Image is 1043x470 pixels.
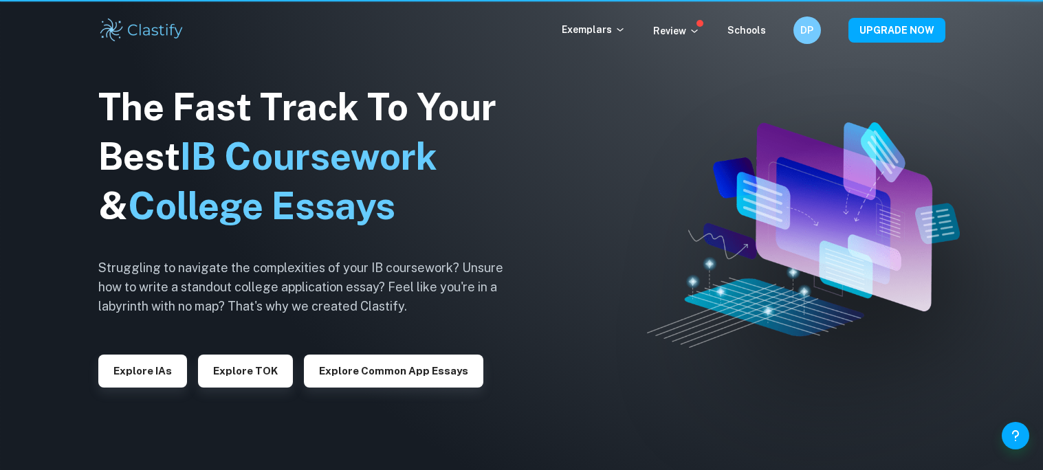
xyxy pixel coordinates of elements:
[198,355,293,388] button: Explore TOK
[1002,422,1029,449] button: Help and Feedback
[647,122,959,348] img: Clastify hero
[98,355,187,388] button: Explore IAs
[98,82,525,231] h1: The Fast Track To Your Best &
[562,22,626,37] p: Exemplars
[727,25,766,36] a: Schools
[653,23,700,38] p: Review
[304,363,483,377] a: Explore Common App essays
[98,258,525,316] h6: Struggling to navigate the complexities of your IB coursework? Unsure how to write a standout col...
[98,363,187,377] a: Explore IAs
[793,16,821,44] button: DP
[180,135,437,178] span: IB Coursework
[98,16,186,44] img: Clastify logo
[128,184,395,227] span: College Essays
[848,18,945,43] button: UPGRADE NOW
[198,363,293,377] a: Explore TOK
[799,23,815,38] h6: DP
[304,355,483,388] button: Explore Common App essays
